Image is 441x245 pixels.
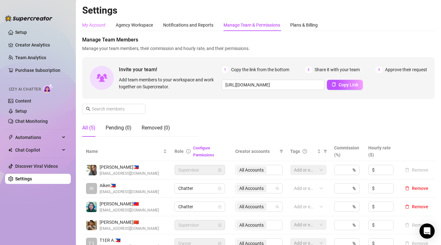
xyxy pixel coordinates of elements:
span: Chat Copilot [15,145,60,155]
a: Configure Permissions [193,146,214,157]
span: All Accounts [236,203,266,210]
div: Open Intercom Messenger [420,223,435,239]
img: Jandem Rivera [86,220,97,230]
span: Remove [412,186,428,191]
img: AI Chatter [43,84,53,93]
a: Team Analytics [15,55,46,60]
span: 2 [305,66,312,73]
span: [EMAIL_ADDRESS][DOMAIN_NAME] [100,189,159,195]
span: [EMAIL_ADDRESS][DOMAIN_NAME] [100,171,159,177]
span: question-circle [303,149,307,154]
a: Discover Viral Videos [15,164,58,169]
button: Remove [402,221,431,229]
div: All (5) [82,124,95,132]
span: filter [323,149,327,153]
span: filter [279,149,283,153]
span: search [86,107,90,111]
a: Content [15,98,31,104]
span: Share it with your team [315,66,360,73]
span: Manage your team members, their commission and hourly rate, and their permissions. [82,45,435,52]
span: All Accounts [239,203,264,210]
span: [EMAIL_ADDRESS][DOMAIN_NAME] [100,207,159,213]
span: All Accounts [239,185,264,192]
span: delete [405,204,409,209]
span: Tags [290,148,300,155]
img: Clarissa Hidalgo - Catedral [86,165,97,175]
span: Invite your team! [119,66,222,73]
span: delete [405,186,409,191]
h2: Settings [82,4,435,16]
span: lock [218,223,222,227]
span: team [275,205,279,209]
th: Name [82,142,171,161]
span: Copy the link from the bottom [231,66,289,73]
div: Plans & Billing [290,22,318,28]
a: Creator Analytics [15,40,66,50]
a: Purchase Subscription [15,65,66,75]
span: Approve their request [385,66,427,73]
div: Removed (0) [142,124,170,132]
span: T1ER A. 🇵🇭 [100,237,159,244]
div: My Account [82,22,106,28]
a: Setup [15,30,27,35]
span: Chatter [178,184,221,193]
span: Role [175,149,184,154]
span: filter [322,147,328,156]
span: AI [89,185,94,192]
span: [EMAIL_ADDRESS][DOMAIN_NAME] [100,226,159,232]
span: Izzy AI Chatter [9,86,41,92]
span: copy [332,82,336,87]
img: Chat Copilot [8,148,12,152]
div: Pending (0) [106,124,132,132]
button: Remove [402,203,431,210]
span: lock [218,205,222,209]
span: Supervisor [178,165,221,175]
button: Remove [402,185,431,192]
span: info-circle [186,149,191,154]
span: thunderbolt [8,135,13,140]
span: All Accounts [236,185,266,192]
div: Agency Workspace [116,22,153,28]
span: Supervisor [178,220,221,230]
span: 3 [376,66,383,73]
span: [PERSON_NAME] 🇵🇭 [100,164,159,171]
a: Settings [15,176,32,181]
span: Aiken 🇵🇭 [100,182,159,189]
img: logo-BBDzfeDw.svg [5,15,52,22]
span: 1 [222,66,229,73]
div: Manage Team & Permissions [224,22,280,28]
button: Copy Link [327,80,363,90]
span: filter [278,147,285,156]
span: Creator accounts [235,148,277,155]
span: Add team members to your workspace and work together on Supercreator. [119,76,219,90]
span: team [275,186,279,190]
span: [PERSON_NAME] 🇨🇳 [100,219,159,226]
span: Name [86,148,162,155]
span: lock [218,186,222,190]
a: Setup [15,109,27,114]
span: Manage Team Members [82,36,435,44]
th: Commission (%) [330,142,364,161]
span: Automations [15,132,60,142]
span: [PERSON_NAME] 🇹🇼 [100,200,159,207]
span: Copy Link [339,82,358,87]
span: lock [218,168,222,172]
span: Chatter [178,202,221,211]
th: Hourly rate ($) [364,142,399,161]
input: Search members [92,105,137,112]
button: Remove [402,166,431,174]
a: Chat Monitoring [15,119,48,124]
div: Notifications and Reports [163,22,213,28]
img: Heinz Hekmatyar [86,202,97,212]
span: Remove [412,204,428,209]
